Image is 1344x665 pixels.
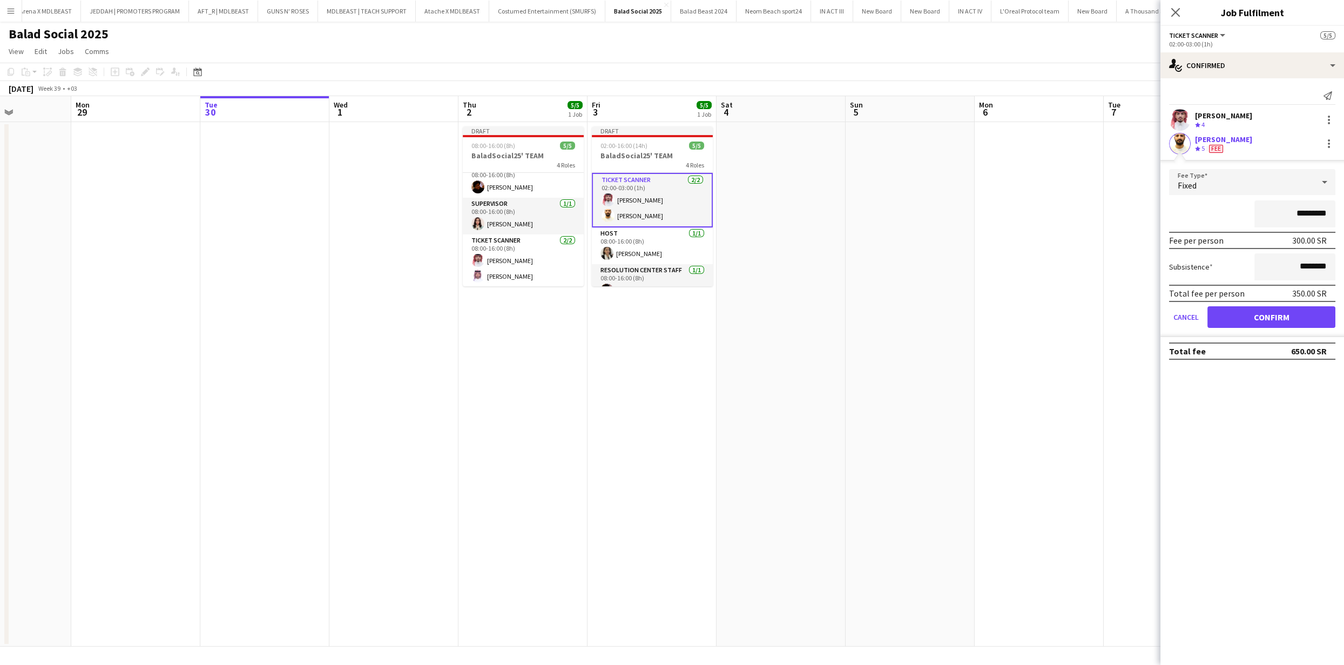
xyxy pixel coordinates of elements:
span: Wed [334,100,348,110]
div: Total fee per person [1169,288,1245,299]
a: Jobs [53,44,78,58]
span: Fri [592,100,600,110]
h3: BaladSocial25' TEAM [592,151,713,160]
div: 02:00-03:00 (1h) [1169,40,1335,48]
button: AFT_R | MDLBEAST [189,1,258,22]
h3: BaladSocial25' TEAM [463,151,584,160]
app-card-role: Ticket Scanner2/208:00-16:00 (8h)[PERSON_NAME][PERSON_NAME] [463,234,584,287]
div: Crew has different fees then in role [1207,144,1225,153]
button: GUNS N' ROSES [258,1,318,22]
span: 5/5 [1320,31,1335,39]
span: Tue [205,100,218,110]
button: New Board [1069,1,1117,22]
span: 5/5 [568,101,583,109]
app-card-role: Resolution Center Staff1/108:00-16:00 (8h)[PERSON_NAME] [463,161,584,198]
span: 30 [203,106,218,118]
span: 29 [74,106,90,118]
div: 1 Job [697,110,711,118]
button: IN ACT III [811,1,853,22]
span: Comms [85,46,109,56]
button: Ticket Scanner [1169,31,1227,39]
div: [PERSON_NAME] [1195,111,1252,120]
span: Fee [1209,145,1223,153]
span: 5/5 [560,142,575,150]
span: 4 Roles [557,161,575,169]
div: Draft [463,126,584,135]
span: 5 [848,106,863,118]
span: 6 [977,106,993,118]
button: Costumed Entertainment (SMURFS) [489,1,605,22]
button: JEDDAH | PROMOTERS PROGRAM [81,1,189,22]
div: Confirmed [1160,52,1344,78]
div: Total fee [1169,346,1206,357]
span: 4 [719,106,733,118]
app-card-role: HOST1/108:00-16:00 (8h)[PERSON_NAME] [592,227,713,264]
span: Week 39 [36,84,63,92]
span: 02:00-16:00 (14h) [600,142,647,150]
button: A Thousand and One |1001 [1117,1,1209,22]
button: New Board [853,1,901,22]
div: [PERSON_NAME] [1195,135,1252,144]
app-job-card: Draft02:00-16:00 (14h)5/5BaladSocial25' TEAM4 RolesTicket Scanner2/202:00-03:00 (1h)[PERSON_NAME]... [592,126,713,286]
div: +03 [67,84,77,92]
span: 5/5 [689,142,704,150]
a: Edit [30,44,51,58]
div: 650.00 SR [1291,346,1327,357]
span: Edit [35,46,47,56]
span: 7 [1106,106,1120,118]
h1: Balad Social 2025 [9,26,109,42]
button: L'Oreal Protocol team [991,1,1069,22]
div: 350.00 SR [1292,288,1327,299]
span: 4 Roles [686,161,704,169]
h3: Job Fulfilment [1160,5,1344,19]
button: MDLBEAST | TEACH SUPPORT [318,1,416,22]
div: 300.00 SR [1292,235,1327,246]
span: Fixed [1178,180,1197,191]
button: Confirm [1207,306,1335,328]
app-job-card: Draft08:00-16:00 (8h)5/5BaladSocial25' TEAM4 RolesHOST1/108:00-16:00 (8h)[PERSON_NAME]Resolution ... [463,126,584,286]
span: Tue [1108,100,1120,110]
span: Thu [463,100,476,110]
label: Subsistence [1169,262,1213,272]
app-card-role: Ticket Scanner2/202:00-03:00 (1h)[PERSON_NAME][PERSON_NAME] [592,173,713,227]
button: Neom Beach sport24 [737,1,811,22]
a: Comms [80,44,113,58]
button: Cancel [1169,306,1203,328]
span: 2 [461,106,476,118]
span: 08:00-16:00 (8h) [471,142,515,150]
span: 5 [1201,144,1205,152]
button: Atache X MDLBEAST [416,1,489,22]
button: New Board [901,1,949,22]
app-card-role: Resolution Center Staff1/108:00-16:00 (8h)[PERSON_NAME] [592,264,713,301]
button: Balad Social 2025 [605,1,671,22]
span: 1 [332,106,348,118]
span: View [9,46,24,56]
a: View [4,44,28,58]
span: Mon [979,100,993,110]
div: [DATE] [9,83,33,94]
span: Sat [721,100,733,110]
div: Draft [592,126,713,135]
app-card-role: Supervisor1/108:00-16:00 (8h)[PERSON_NAME] [463,198,584,234]
span: 5/5 [697,101,712,109]
button: IN ACT IV [949,1,991,22]
span: 4 [1201,120,1205,129]
span: Mon [76,100,90,110]
span: Sun [850,100,863,110]
div: 1 Job [568,110,582,118]
span: Jobs [58,46,74,56]
div: Fee per person [1169,235,1224,246]
span: 3 [590,106,600,118]
button: Balad Beast 2024 [671,1,737,22]
span: Ticket Scanner [1169,31,1218,39]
